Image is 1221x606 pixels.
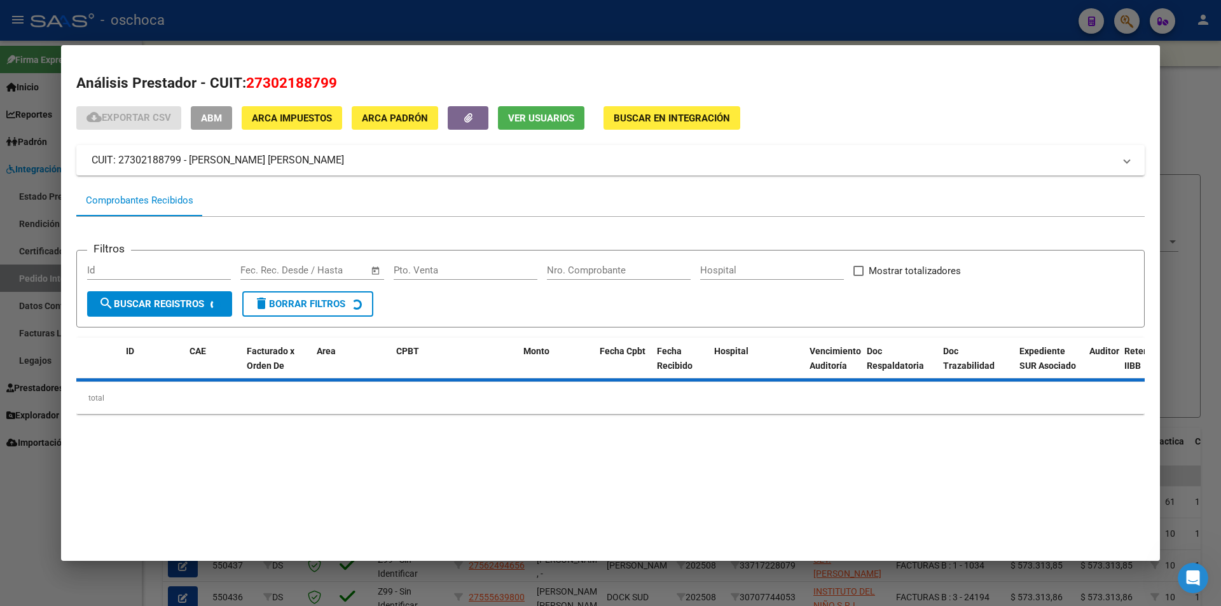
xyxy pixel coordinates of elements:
datatable-header-cell: Hospital [709,338,804,394]
span: Fecha Recibido [657,346,693,371]
span: ARCA Padrón [362,113,428,124]
button: ARCA Padrón [352,106,438,130]
span: Doc Trazabilidad [943,346,995,371]
div: Comprobantes Recibidos [86,193,193,208]
button: Exportar CSV [76,106,181,130]
datatable-header-cell: Facturado x Orden De [242,338,312,394]
button: Borrar Filtros [242,291,373,317]
datatable-header-cell: Monto [518,338,595,394]
span: Mostrar totalizadores [869,263,961,279]
div: total [76,382,1145,414]
span: Auditoria [1089,346,1127,356]
mat-icon: search [99,296,114,311]
h3: Filtros [87,240,131,257]
datatable-header-cell: Doc Trazabilidad [938,338,1014,394]
button: Open calendar [369,263,383,278]
span: Area [317,346,336,356]
h2: Análisis Prestador - CUIT: [76,72,1145,94]
button: Ver Usuarios [498,106,584,130]
datatable-header-cell: Fecha Cpbt [595,338,652,394]
datatable-header-cell: Fecha Recibido [652,338,709,394]
datatable-header-cell: Doc Respaldatoria [862,338,938,394]
span: Borrar Filtros [254,298,345,310]
datatable-header-cell: Retencion IIBB [1119,338,1170,394]
span: Vencimiento Auditoría [810,346,861,371]
input: Fecha fin [303,265,365,276]
datatable-header-cell: CPBT [391,338,518,394]
mat-expansion-panel-header: CUIT: 27302188799 - [PERSON_NAME] [PERSON_NAME] [76,145,1145,176]
span: 27302188799 [246,74,337,91]
button: Buscar Registros [87,291,232,317]
span: ID [126,346,134,356]
datatable-header-cell: Vencimiento Auditoría [804,338,862,394]
span: ARCA Impuestos [252,113,332,124]
span: ABM [201,113,222,124]
iframe: Intercom live chat [1178,563,1208,593]
span: CAE [190,346,206,356]
datatable-header-cell: Expediente SUR Asociado [1014,338,1084,394]
span: Expediente SUR Asociado [1019,346,1076,371]
mat-icon: delete [254,296,269,311]
span: Monto [523,346,549,356]
datatable-header-cell: Area [312,338,391,394]
span: Exportar CSV [86,112,171,123]
span: Buscar en Integración [614,113,730,124]
button: ABM [191,106,232,130]
span: Fecha Cpbt [600,346,645,356]
input: Fecha inicio [240,265,292,276]
span: Doc Respaldatoria [867,346,924,371]
span: Ver Usuarios [508,113,574,124]
span: Buscar Registros [99,298,204,310]
button: ARCA Impuestos [242,106,342,130]
datatable-header-cell: ID [121,338,184,394]
span: Retencion IIBB [1124,346,1166,371]
datatable-header-cell: Auditoria [1084,338,1119,394]
mat-panel-title: CUIT: 27302188799 - [PERSON_NAME] [PERSON_NAME] [92,153,1114,168]
datatable-header-cell: CAE [184,338,242,394]
span: Facturado x Orden De [247,346,294,371]
button: Buscar en Integración [604,106,740,130]
span: Hospital [714,346,748,356]
span: CPBT [396,346,419,356]
mat-icon: cloud_download [86,109,102,125]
